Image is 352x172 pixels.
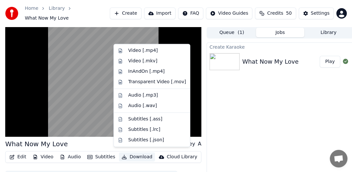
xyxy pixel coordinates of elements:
[128,126,160,133] div: Subtitles [.lrc]
[256,28,304,37] button: Jobs
[119,152,155,162] button: Download
[128,102,157,109] div: Audio [.wav]
[30,152,56,162] button: Video
[267,10,283,17] span: Credits
[178,8,203,19] button: FAQ
[330,150,347,167] div: Open chat
[320,56,340,68] button: Play
[238,29,244,36] span: ( 1 )
[128,137,164,143] div: Subtitles [.json]
[206,8,252,19] button: Video Guides
[128,79,186,85] div: Transparent Video [.mov]
[5,139,68,149] div: What Now My Love
[242,57,298,66] div: What Now My Love
[25,5,110,22] nav: breadcrumb
[128,68,165,75] div: InAndOn [.mp4]
[255,8,296,19] button: Credits50
[57,152,83,162] button: Audio
[128,92,158,99] div: Audio [.mp3]
[128,58,157,64] div: Video [.mkv]
[49,5,65,12] a: Library
[25,15,69,22] span: What Now My Love
[110,8,142,19] button: Create
[25,5,38,12] a: Home
[128,47,158,54] div: Video [.mp4]
[299,8,334,19] button: Settings
[311,10,329,17] div: Settings
[198,140,201,148] div: A
[286,10,292,17] span: 50
[167,154,197,160] div: Cloud Library
[186,140,195,148] div: Key
[7,152,29,162] button: Edit
[128,116,162,122] div: Subtitles [.ass]
[85,152,118,162] button: Subtitles
[5,7,18,20] img: youka
[208,28,256,37] button: Queue
[144,8,176,19] button: Import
